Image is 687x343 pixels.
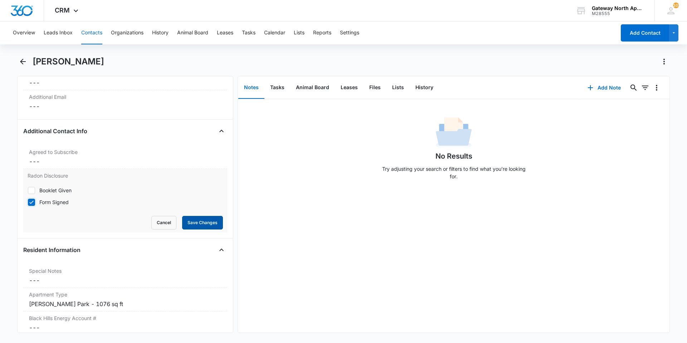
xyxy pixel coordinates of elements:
[264,77,290,99] button: Tasks
[29,314,221,322] label: Black Hills Energy Account #
[639,82,651,93] button: Filters
[217,21,233,44] button: Leases
[435,151,472,161] h1: No Results
[23,145,227,169] div: Agreed to Subscribe---
[23,264,227,288] div: Special Notes---
[29,291,221,298] label: Apartment Type
[592,5,644,11] div: account name
[23,311,227,335] div: Black Hills Energy Account #---
[182,216,223,230] button: Save Changes
[216,244,227,256] button: Close
[313,21,331,44] button: Reports
[335,77,364,99] button: Leases
[33,56,104,67] h1: [PERSON_NAME]
[379,165,529,180] p: Try adjusting your search or filters to find what you’re looking for.
[294,21,304,44] button: Lists
[621,24,669,42] button: Add Contact
[238,77,264,99] button: Notes
[17,56,28,67] button: Back
[410,77,439,99] button: History
[592,11,644,16] div: account id
[39,187,72,194] div: Booklet Given
[29,300,221,308] div: [PERSON_NAME] Park - 1076 sq ft
[658,56,670,67] button: Actions
[177,21,208,44] button: Animal Board
[13,21,35,44] button: Overview
[29,78,221,87] dd: ---
[673,3,679,8] span: 103
[580,79,628,96] button: Add Note
[28,172,223,179] label: Radon Disclosure
[23,67,227,90] div: Additional Phone---
[44,21,73,44] button: Leads Inbox
[290,77,335,99] button: Animal Board
[29,276,221,285] dd: ---
[152,21,169,44] button: History
[81,21,102,44] button: Contacts
[651,82,662,93] button: Overflow Menu
[151,216,176,230] button: Cancel
[29,267,221,275] label: Special Notes
[628,82,639,93] button: Search...
[29,93,221,101] label: Additional Email
[23,90,227,113] div: Additional Email---
[216,125,227,137] button: Close
[29,148,221,156] label: Agreed to Subscribe
[111,21,143,44] button: Organizations
[242,21,255,44] button: Tasks
[23,288,227,311] div: Apartment Type[PERSON_NAME] Park - 1076 sq ft
[39,198,69,206] div: Form Signed
[29,102,221,111] dd: ---
[436,115,472,151] img: No Data
[364,77,386,99] button: Files
[55,6,70,14] span: CRM
[340,21,359,44] button: Settings
[29,157,221,166] dd: ---
[386,77,410,99] button: Lists
[673,3,679,8] div: notifications count
[29,323,221,332] dd: ---
[23,246,81,254] h4: Resident Information
[23,127,87,135] h4: Additional Contact Info
[264,21,285,44] button: Calendar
